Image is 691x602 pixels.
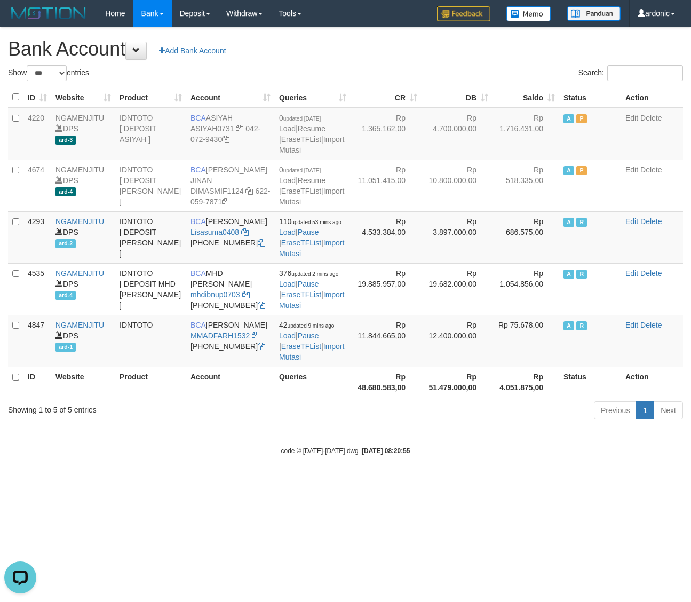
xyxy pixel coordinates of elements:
[281,342,321,351] a: EraseTFList
[493,211,559,263] td: Rp 686.575,00
[506,6,551,21] img: Button%20Memo.svg
[186,87,275,108] th: Account: activate to sort column ascending
[190,331,250,340] a: MMADFARH1532
[55,291,76,300] span: ard-4
[51,315,115,367] td: DPS
[625,217,638,226] a: Edit
[23,87,51,108] th: ID: activate to sort column ascending
[422,367,493,397] th: Rp 51.479.000,00
[279,187,344,206] a: Import Mutasi
[115,263,186,315] td: IDNTOTO [ DEPOSIT MHD [PERSON_NAME] ]
[640,217,662,226] a: Delete
[241,228,249,236] a: Copy Lisasuma0408 to clipboard
[279,165,344,206] span: | | |
[621,87,683,108] th: Action
[567,6,621,21] img: panduan.png
[279,280,296,288] a: Load
[279,290,344,310] a: Import Mutasi
[275,367,351,397] th: Queries
[279,269,344,310] span: | | |
[625,114,638,122] a: Edit
[576,114,587,123] span: Paused
[115,87,186,108] th: Product: activate to sort column ascending
[258,342,265,351] a: Copy 8692565770 to clipboard
[190,217,206,226] span: BCA
[422,211,493,263] td: Rp 3.897.000,00
[190,187,244,195] a: DIMASMIF1124
[236,124,243,133] a: Copy ASIYAH0731 to clipboard
[563,321,574,330] span: Active
[51,211,115,263] td: DPS
[291,219,341,225] span: updated 53 mins ago
[275,87,351,108] th: Queries: activate to sort column ascending
[279,321,344,361] span: | | |
[8,65,89,81] label: Show entries
[636,401,654,419] a: 1
[351,367,422,397] th: Rp 48.680.583,00
[422,87,493,108] th: DB: activate to sort column ascending
[279,342,344,361] a: Import Mutasi
[437,6,490,21] img: Feedback.jpg
[51,160,115,211] td: DPS
[258,301,265,310] a: Copy 6127021742 to clipboard
[279,321,334,329] span: 42
[563,166,574,175] span: Active
[23,211,51,263] td: 4293
[222,135,229,144] a: Copy 0420729430 to clipboard
[190,124,234,133] a: ASIYAH0731
[279,135,344,154] a: Import Mutasi
[279,269,338,278] span: 376
[190,290,240,299] a: mhdibnup0703
[621,367,683,397] th: Action
[625,269,638,278] a: Edit
[252,331,259,340] a: Copy MMADFARH1532 to clipboard
[55,114,104,122] a: NGAMENJITU
[55,187,76,196] span: ard-4
[8,5,89,21] img: MOTION_logo.png
[186,367,275,397] th: Account
[351,315,422,367] td: Rp 11.844.665,00
[8,38,683,60] h1: Bank Account
[640,269,662,278] a: Delete
[578,65,683,81] label: Search:
[222,197,229,206] a: Copy 6220597871 to clipboard
[23,263,51,315] td: 4535
[559,87,621,108] th: Status
[576,270,587,279] span: Running
[55,136,76,145] span: ard-3
[55,217,104,226] a: NGAMENJITU
[351,108,422,160] td: Rp 1.365.162,00
[576,166,587,175] span: Paused
[422,315,493,367] td: Rp 12.400.000,00
[576,321,587,330] span: Running
[422,108,493,160] td: Rp 4.700.000,00
[607,65,683,81] input: Search:
[493,160,559,211] td: Rp 518.335,00
[279,228,296,236] a: Load
[23,315,51,367] td: 4847
[298,228,319,236] a: Pause
[351,160,422,211] td: Rp 11.051.415,00
[55,239,76,248] span: ard-2
[55,165,104,174] a: NGAMENJITU
[258,239,265,247] a: Copy 6127014479 to clipboard
[298,331,319,340] a: Pause
[8,400,280,415] div: Showing 1 to 5 of 5 entries
[362,447,410,455] strong: [DATE] 08:20:55
[51,87,115,108] th: Website: activate to sort column ascending
[654,401,683,419] a: Next
[279,217,344,258] span: | | |
[186,108,275,160] td: ASIYAH 042-072-9430
[640,165,662,174] a: Delete
[190,228,239,236] a: Lisasuma0408
[27,65,67,81] select: Showentries
[281,135,321,144] a: EraseTFList
[4,4,36,36] button: Open LiveChat chat widget
[298,280,319,288] a: Pause
[283,168,321,173] span: updated [DATE]
[281,290,321,299] a: EraseTFList
[279,331,296,340] a: Load
[190,321,206,329] span: BCA
[279,165,321,174] span: 0
[279,217,341,226] span: 110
